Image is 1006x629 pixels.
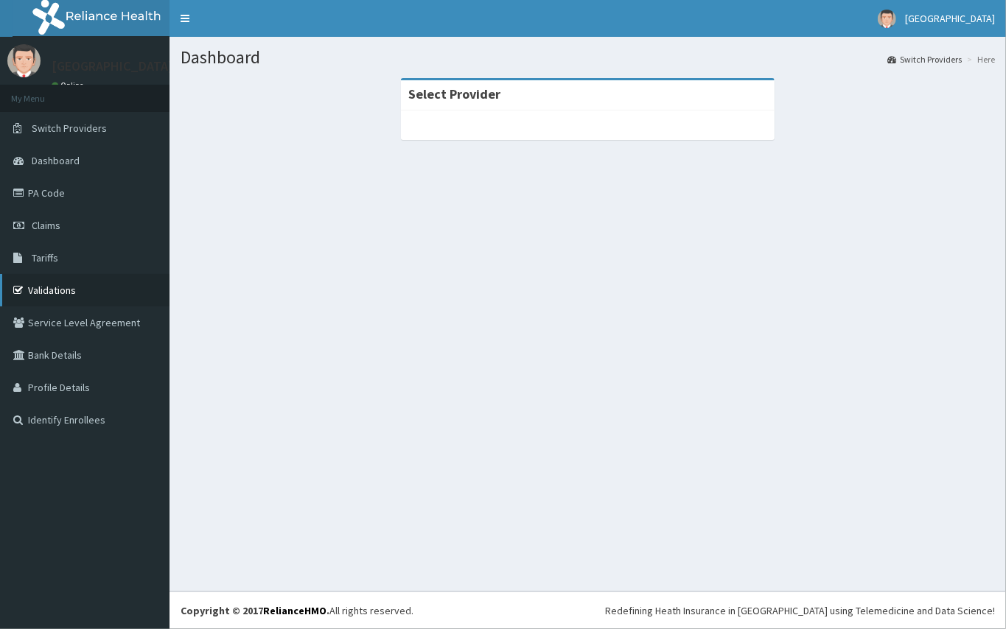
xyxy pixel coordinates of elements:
[181,48,995,67] h1: Dashboard
[32,251,58,264] span: Tariffs
[7,44,41,77] img: User Image
[605,603,995,618] div: Redefining Heath Insurance in [GEOGRAPHIC_DATA] using Telemedicine and Data Science!
[887,53,962,66] a: Switch Providers
[52,80,87,91] a: Online
[181,604,329,617] strong: Copyright © 2017 .
[963,53,995,66] li: Here
[32,122,107,135] span: Switch Providers
[263,604,326,617] a: RelianceHMO
[32,219,60,232] span: Claims
[32,154,80,167] span: Dashboard
[905,12,995,25] span: [GEOGRAPHIC_DATA]
[408,85,500,102] strong: Select Provider
[170,591,1006,629] footer: All rights reserved.
[52,60,173,73] p: [GEOGRAPHIC_DATA]
[878,10,896,28] img: User Image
